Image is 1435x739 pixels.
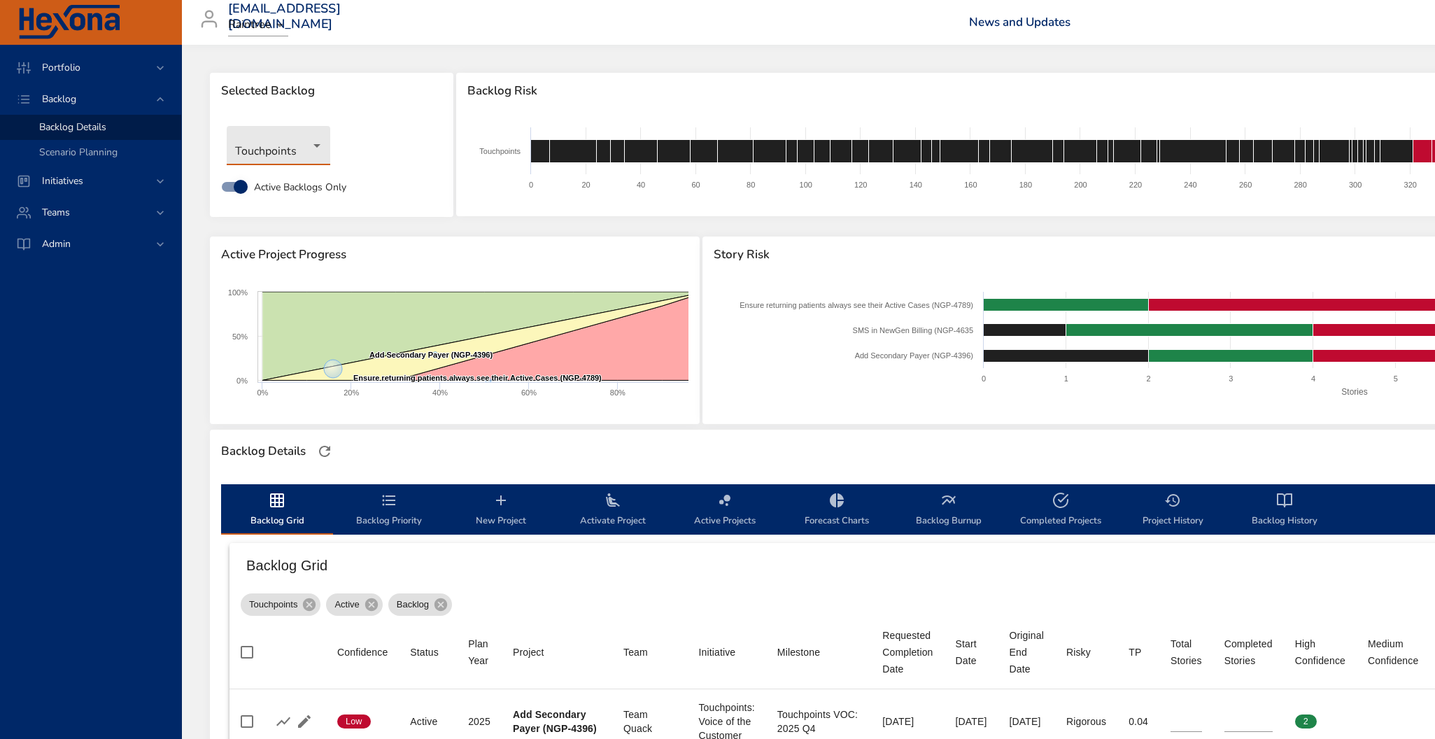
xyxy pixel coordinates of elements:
a: News and Updates [969,14,1070,30]
span: Project [513,644,601,661]
span: Backlog History [1237,492,1332,529]
div: TP [1129,644,1141,661]
div: Sort [956,635,987,669]
span: Forecast Charts [789,492,884,529]
text: 40% [432,388,448,397]
span: Risky [1066,644,1106,661]
span: Backlog Grid [229,492,325,529]
div: Sort [882,627,933,677]
span: Backlog Burnup [901,492,996,529]
text: 2 [1146,374,1150,383]
text: Ensure returning patients always see their Active Cases (NGP-4789) [353,374,602,382]
text: 280 [1294,181,1306,189]
span: 0 [1368,715,1390,728]
div: Medium Confidence [1368,635,1418,669]
div: Completed Stories [1224,635,1273,669]
div: Active [326,593,382,616]
span: Activate Project [565,492,660,529]
span: Active Backlogs Only [254,180,346,195]
div: Active [410,715,446,729]
div: Project [513,644,544,661]
text: SMS in NewGen Billing (NGP-4635 [852,326,973,335]
text: 0% [236,376,248,385]
text: 100 [799,181,812,189]
span: Selected Backlog [221,84,442,98]
span: 2 [1295,715,1317,728]
div: Start Date [956,635,987,669]
span: Requested Completion Date [882,627,933,677]
div: Sort [513,644,544,661]
text: 60 [691,181,700,189]
span: Scenario Planning [39,146,118,159]
div: High Confidence [1295,635,1345,669]
text: 0 [529,181,533,189]
div: Confidence [337,644,388,661]
text: 40 [637,181,645,189]
div: Sort [698,644,735,661]
div: Plan Year [468,635,490,669]
text: 0 [981,374,985,383]
div: Sort [1224,635,1273,669]
button: Show Burnup [273,711,294,732]
text: 4 [1311,374,1315,383]
div: Initiative [698,644,735,661]
span: Low [337,715,371,728]
text: 140 [909,181,921,189]
span: Backlog Details [39,120,106,134]
span: Teams [31,206,81,219]
div: Team Quack [623,708,676,736]
div: Total Stories [1171,635,1202,669]
text: 180 [1019,181,1031,189]
span: Active Projects [677,492,772,529]
div: Status [410,644,439,661]
span: Backlog Priority [341,492,437,529]
div: Sort [777,644,820,661]
text: 80% [610,388,625,397]
h3: [EMAIL_ADDRESS][DOMAIN_NAME] [228,1,341,31]
text: 120 [854,181,867,189]
div: Sort [1066,644,1091,661]
div: Sort [1171,635,1202,669]
div: Risky [1066,644,1091,661]
text: 300 [1349,181,1362,189]
div: Original End Date [1010,627,1044,677]
span: New Project [453,492,549,529]
div: Sort [1368,635,1418,669]
text: Stories [1341,387,1367,397]
div: Sort [337,644,388,661]
text: Ensure returning patients always see their Active Cases (NGP-4789) [740,301,973,309]
text: 100% [228,288,248,297]
div: Team [623,644,648,661]
div: Milestone [777,644,820,661]
span: Touchpoints [241,598,306,612]
text: Touchpoints [479,147,521,155]
text: 200 [1074,181,1087,189]
div: Touchpoints [241,593,320,616]
text: 240 [1184,181,1196,189]
div: 0.04 [1129,715,1148,729]
div: Touchpoints VOC: 2025 Q4 [777,708,860,736]
span: Team [623,644,676,661]
button: Edit Project Details [294,711,315,732]
text: 260 [1239,181,1252,189]
img: Hexona [17,5,122,40]
span: Status [410,644,446,661]
span: Admin [31,237,82,251]
text: Add Secondary Payer (NGP-4396) [369,351,493,359]
span: Initiatives [31,174,94,188]
div: Touchpoints [227,126,330,165]
span: Initiative [698,644,754,661]
span: Completed Projects [1013,492,1108,529]
text: 0% [257,388,268,397]
text: 1 [1063,374,1068,383]
div: Raintree [228,14,288,36]
span: Active [326,598,367,612]
text: 5 [1393,374,1397,383]
text: Add Secondary Payer (NGP-4396) [854,351,973,360]
span: Project History [1125,492,1220,529]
